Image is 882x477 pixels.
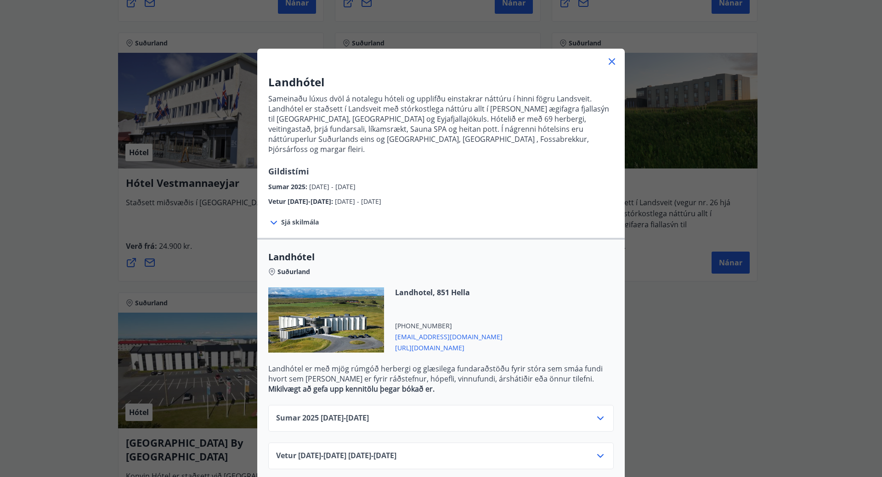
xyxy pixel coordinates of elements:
span: Vetur [DATE]-[DATE] : [268,197,335,206]
span: [PHONE_NUMBER] [395,321,503,331]
span: Suðurland [277,267,310,276]
span: [URL][DOMAIN_NAME] [395,342,503,353]
p: Sameinaðu lúxus dvöl á notalegu hóteli og upplifðu einstakrar náttúru í hinni fögru Landsveit. La... [268,94,614,154]
span: Vetur [DATE]-[DATE] [DATE] - [DATE] [276,450,396,461]
span: Sjá skilmála [281,218,319,227]
span: Sumar 2025 : [268,182,309,191]
p: Landhótel er með mjög rúmgóð herbergi og glæsilega fundaraðstöðu fyrir stóra sem smáa fundi hvort... [268,364,614,384]
strong: Mikilvægt að gefa upp kennitölu þegar bókað er. [268,384,435,394]
span: [EMAIL_ADDRESS][DOMAIN_NAME] [395,331,503,342]
span: Gildistími [268,166,309,177]
h3: Landhótel [268,74,614,90]
span: Sumar 2025 [DATE] - [DATE] [276,413,369,424]
span: Landhótel [268,251,614,264]
span: Landhotel, 851 Hella [395,287,503,297]
span: [DATE] - [DATE] [309,182,356,191]
span: [DATE] - [DATE] [335,197,381,206]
